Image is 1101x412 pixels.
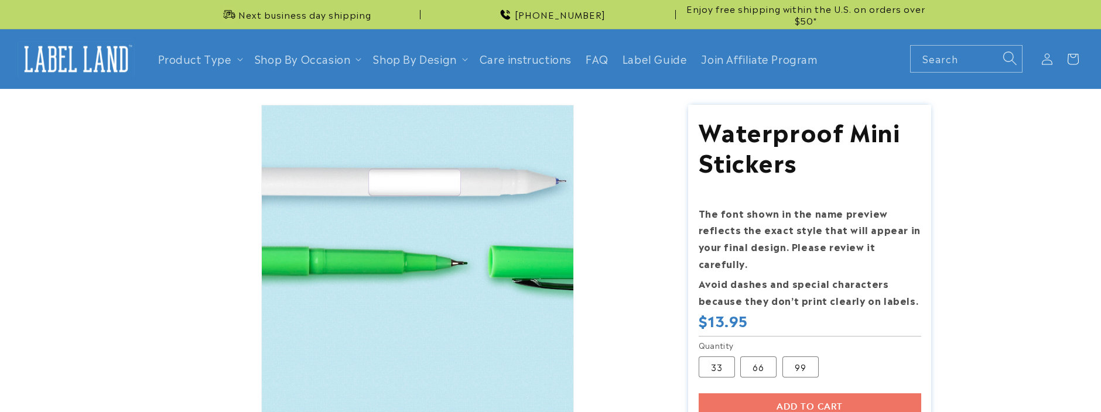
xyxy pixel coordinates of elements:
button: Search [997,45,1023,71]
a: Shop By Design [373,51,456,66]
label: 99 [782,356,819,377]
strong: Avoid dashes and special characters because they don’t print clearly on labels. [699,276,919,307]
span: Shop By Occasion [255,52,351,66]
strong: The font shown in the name preview reflects the exact style that will appear in your final design... [699,206,921,270]
span: [PHONE_NUMBER] [515,9,606,20]
summary: Product Type [151,45,248,73]
label: 66 [740,356,777,377]
a: Product Type [158,51,232,66]
a: Join Affiliate Program [694,45,825,73]
label: 33 [699,356,735,377]
span: Label Guide [623,52,688,66]
span: $13.95 [699,311,748,329]
a: Care instructions [473,45,579,73]
a: Label Guide [616,45,695,73]
span: Enjoy free shipping within the U.S. on orders over $50* [681,3,931,26]
a: Label Land [13,36,139,81]
img: Label Land [18,41,135,77]
a: FAQ [579,45,616,73]
summary: Shop By Occasion [248,45,367,73]
h1: Waterproof Mini Stickers [699,115,921,176]
legend: Quantity [699,339,735,351]
span: Care instructions [480,52,572,66]
span: FAQ [586,52,608,66]
span: Join Affiliate Program [701,52,818,66]
summary: Shop By Design [366,45,472,73]
span: Next business day shipping [238,9,371,20]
